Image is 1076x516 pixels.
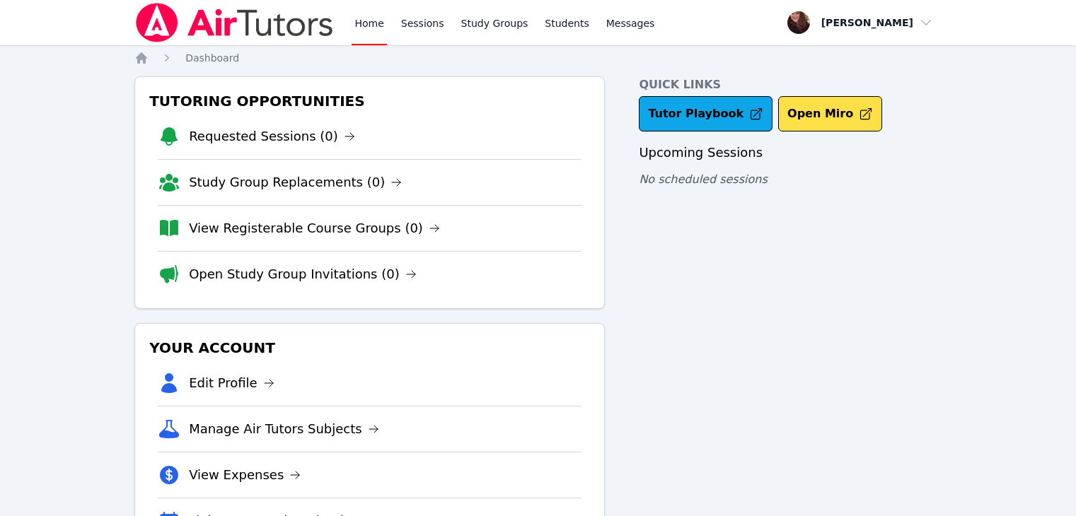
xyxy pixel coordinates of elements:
a: Open Study Group Invitations (0) [189,264,417,284]
a: Dashboard [185,51,239,65]
h4: Quick Links [639,76,942,93]
button: Open Miro [778,96,882,131]
nav: Breadcrumb [134,51,942,65]
img: Air Tutors [134,3,335,42]
a: Manage Air Tutors Subjects [189,419,379,439]
a: Requested Sessions (0) [189,127,355,146]
a: View Registerable Course Groups (0) [189,218,440,238]
a: Study Group Replacements (0) [189,172,402,192]
a: View Expenses [189,465,301,485]
a: Edit Profile [189,373,274,393]
span: Messages [606,16,655,30]
span: No scheduled sessions [639,172,767,186]
span: Dashboard [185,52,239,64]
a: Tutor Playbook [639,96,773,131]
h3: Your Account [146,335,593,360]
h3: Upcoming Sessions [639,143,942,163]
h3: Tutoring Opportunities [146,88,593,114]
